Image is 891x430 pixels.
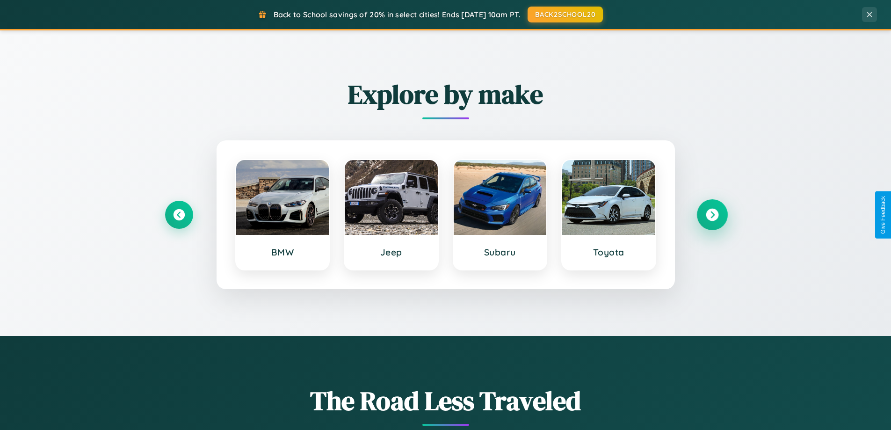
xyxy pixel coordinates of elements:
[354,247,428,258] h3: Jeep
[165,76,726,112] h2: Explore by make
[246,247,320,258] h3: BMW
[463,247,537,258] h3: Subaru
[165,383,726,419] h1: The Road Less Traveled
[880,196,886,234] div: Give Feedback
[572,247,646,258] h3: Toyota
[528,7,603,22] button: BACK2SCHOOL20
[274,10,521,19] span: Back to School savings of 20% in select cities! Ends [DATE] 10am PT.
